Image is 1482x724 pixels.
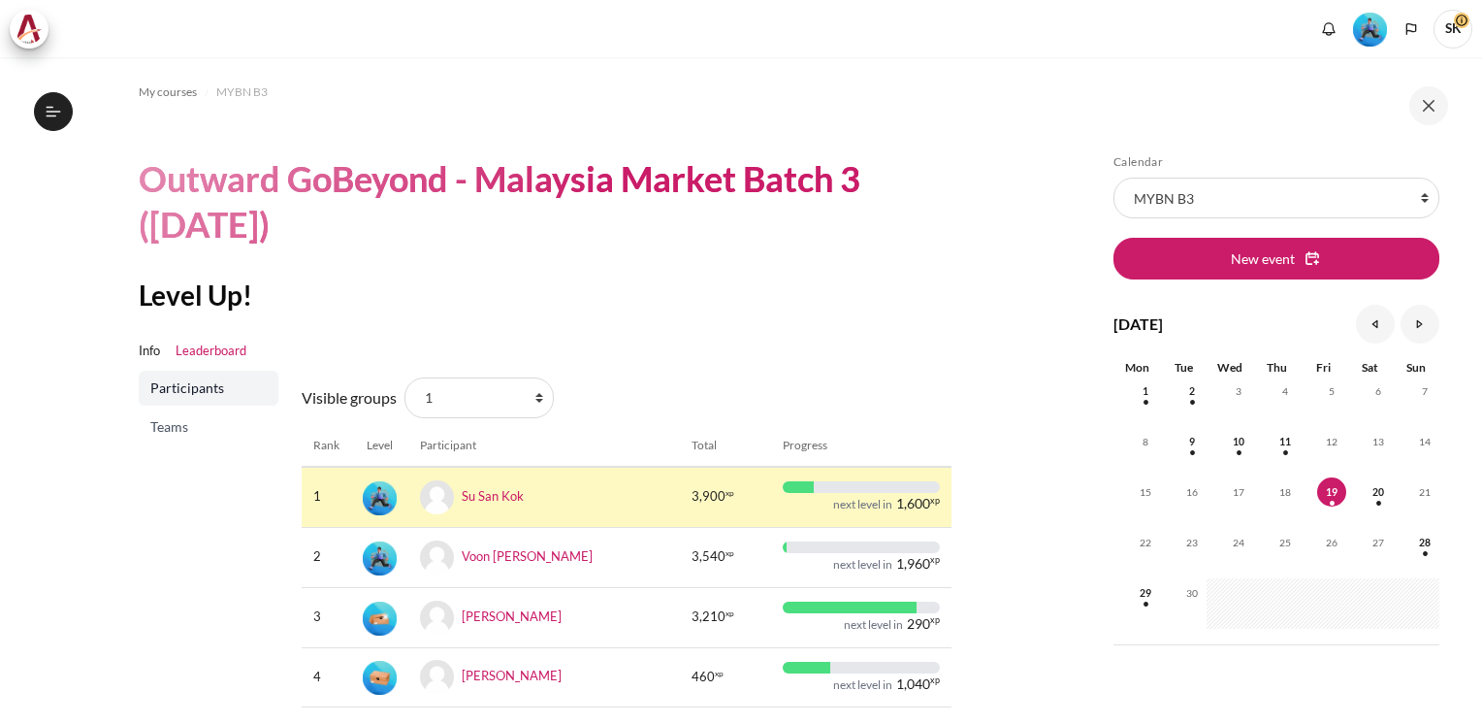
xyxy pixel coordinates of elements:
img: Level #3 [1353,13,1387,47]
span: 14 [1410,427,1439,456]
h2: Level Up! [139,278,951,313]
a: Monday, 1 September events [1131,385,1160,397]
span: 1 [1131,377,1160,406]
span: xp [725,491,734,496]
img: Level #1 [363,661,397,695]
span: 9 [1177,427,1207,456]
span: 1,040 [896,677,930,691]
span: SK [1434,10,1472,49]
span: xp [930,557,940,563]
img: Level #2 [363,602,397,636]
span: 290 [907,617,930,631]
a: Wednesday, 10 September events [1224,436,1253,447]
a: Leaderboard [176,342,246,361]
span: Thu [1267,360,1287,375]
span: Mon [1125,360,1149,375]
button: New event [1113,238,1439,279]
span: MYBN B3 [216,83,268,101]
span: 23 [1177,528,1207,557]
h5: Calendar [1113,154,1439,170]
a: [PERSON_NAME] [462,608,562,623]
h4: [DATE] [1113,313,1163,336]
span: xp [930,498,940,504]
a: Teams [139,410,278,444]
a: Info [139,342,160,361]
span: 28 [1410,528,1439,557]
span: 22 [1131,528,1160,557]
span: 17 [1224,477,1253,507]
a: [PERSON_NAME] [462,668,562,683]
a: Today Friday, 19 September [1317,486,1346,498]
span: 3,540 [692,547,725,567]
th: Participant [408,425,680,467]
th: Total [680,425,771,467]
div: Level #2 [363,600,397,636]
div: Level #3 [363,540,397,576]
td: 1 [302,467,351,527]
span: 3,210 [692,608,725,627]
span: xp [930,617,940,623]
a: Participants [139,371,278,406]
span: 3 [1224,377,1253,406]
a: Tuesday, 9 September events [1177,436,1207,447]
a: My courses [139,81,197,104]
span: 1,600 [896,497,930,510]
span: 10 [1224,427,1253,456]
span: Sun [1406,360,1426,375]
span: 19 [1317,477,1346,507]
td: 2 [302,527,351,587]
section: Blocks [1113,154,1439,699]
span: 460 [692,668,715,687]
a: Su San Kok [462,487,524,503]
span: 4 [1271,377,1300,406]
nav: Navigation bar [139,77,951,108]
span: xp [930,677,940,683]
button: Languages [1397,15,1426,44]
th: Level [351,425,408,467]
a: User menu [1434,10,1472,49]
span: xp [725,611,734,616]
a: Voon [PERSON_NAME] [462,547,593,563]
span: xp [715,672,724,676]
img: Level #3 [363,481,397,515]
div: Level #3 [1353,11,1387,47]
img: Architeck [16,15,43,44]
span: 16 [1177,477,1207,507]
span: 26 [1317,528,1346,557]
span: 30 [1177,578,1207,608]
span: 27 [1364,528,1393,557]
span: Teams [150,417,271,437]
div: next level in [833,557,892,573]
a: Saturday, 20 September events [1364,486,1393,498]
a: Architeck Architeck [10,10,58,49]
span: 3,900 [692,487,725,507]
td: 4 [302,647,351,708]
td: 3 [302,587,351,647]
a: Thursday, 11 September events [1271,436,1300,447]
div: Level #3 [363,479,397,515]
span: My courses [139,83,197,101]
span: 21 [1410,477,1439,507]
h1: Outward GoBeyond - Malaysia Market Batch 3 ([DATE]) [139,156,951,247]
td: Today [1300,477,1346,528]
a: MYBN B3 [216,81,268,104]
a: Sunday, 28 September events [1410,537,1439,548]
span: Fri [1316,360,1331,375]
img: Level #3 [363,542,397,576]
div: Level #1 [363,660,397,696]
span: Participants [150,378,271,398]
span: 6 [1364,377,1393,406]
span: 18 [1271,477,1300,507]
span: Wed [1217,360,1242,375]
span: 13 [1364,427,1393,456]
span: Tue [1175,360,1193,375]
div: next level in [833,677,892,693]
span: 25 [1271,528,1300,557]
span: 24 [1224,528,1253,557]
div: next level in [844,617,903,633]
span: 20 [1364,477,1393,507]
th: Progress [771,425,951,467]
span: 7 [1410,377,1439,406]
th: Rank [302,425,351,467]
span: Sat [1362,360,1378,375]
